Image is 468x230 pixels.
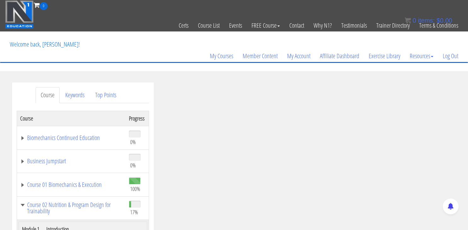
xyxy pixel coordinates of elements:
th: Course [17,111,126,126]
a: Log Out [438,41,463,71]
a: Contact [285,10,309,41]
p: Welcome back, [PERSON_NAME]! [5,32,84,57]
span: items: [418,17,435,24]
a: Biomechanics Continued Education [20,135,123,141]
a: Certs [174,10,193,41]
span: 0 [413,17,416,24]
a: Course [36,87,60,103]
a: 0 items: $0.00 [405,17,452,24]
span: 0% [130,162,136,169]
span: 17% [130,209,138,216]
a: Top Points [90,87,121,103]
img: n1-education [5,0,34,29]
a: Trainer Directory [372,10,414,41]
a: 0 [34,1,48,9]
a: Testimonials [337,10,372,41]
th: Progress [126,111,149,126]
span: $ [436,17,440,24]
a: FREE Course [247,10,285,41]
span: 0% [130,138,136,145]
a: Terms & Conditions [414,10,463,41]
bdi: 0.00 [436,17,452,24]
a: Why N1? [309,10,337,41]
span: 100% [130,185,140,192]
img: icon11.png [405,17,411,24]
a: Course 01 Biomechanics & Execution [20,182,123,188]
a: Business Jumpstart [20,158,123,164]
a: Affiliate Dashboard [315,41,364,71]
a: My Courses [205,41,238,71]
a: Events [224,10,247,41]
a: Course List [193,10,224,41]
a: Member Content [238,41,282,71]
a: Keywords [60,87,90,103]
a: Course 02 Nutrition & Program Design for Trainability [20,202,123,214]
a: Exercise Library [364,41,405,71]
a: Resources [405,41,438,71]
a: My Account [282,41,315,71]
span: 0 [40,2,48,10]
